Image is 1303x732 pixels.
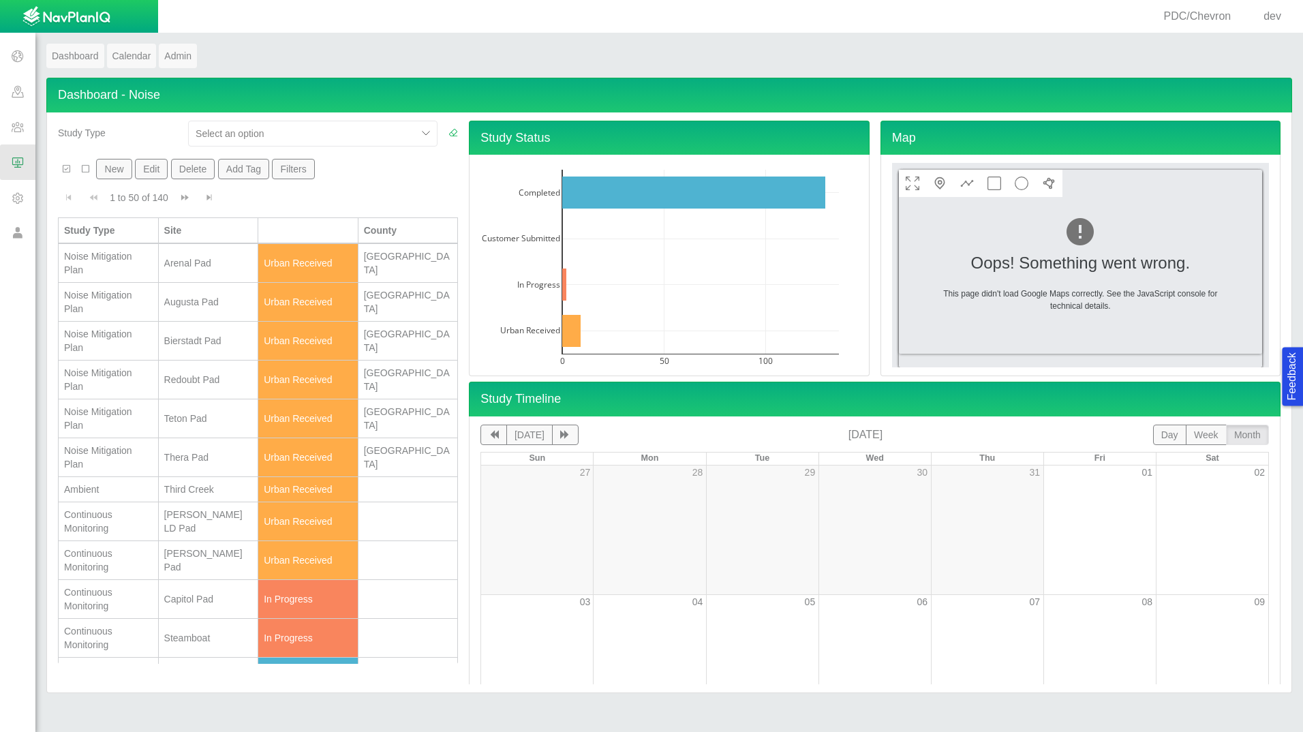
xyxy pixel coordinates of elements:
[64,366,153,393] div: Noise Mitigation Plan
[164,412,253,425] div: Teton Pad
[364,405,453,432] div: [GEOGRAPHIC_DATA]
[1164,10,1231,22] span: PDC/Chevron
[64,249,153,277] div: Noise Mitigation Plan
[59,399,159,438] td: Noise Mitigation Plan
[64,508,153,535] div: Continuous Monitoring
[264,451,352,464] div: Urban Received
[218,159,270,179] button: Add Tag
[979,453,995,463] span: Thu
[1254,467,1265,478] a: 02
[264,295,352,309] div: Urban Received
[358,361,459,399] td: Weld County
[917,596,928,607] a: 06
[164,334,253,348] div: Bierstadt Pad
[159,399,259,438] td: Teton Pad
[469,382,1281,416] h4: Study Timeline
[258,502,358,541] td: Urban Received
[164,224,253,237] div: Site
[159,244,259,283] td: Arenal Pad
[59,541,159,580] td: Continuous Monitoring
[164,508,253,535] div: [PERSON_NAME] LD Pad
[264,256,352,270] div: Urban Received
[258,619,358,658] td: In Progress
[59,477,159,502] td: Ambient
[1141,467,1152,478] a: 01
[164,451,253,464] div: Thera Pad
[364,224,453,237] div: County
[1094,453,1105,463] span: Fri
[258,438,358,477] td: Urban Received
[164,592,253,606] div: Capitol Pad
[164,547,253,574] div: [PERSON_NAME] Pad
[59,619,159,658] td: Continuous Monitoring
[805,596,816,607] a: 05
[358,438,459,477] td: Weld County
[805,467,816,478] a: 29
[159,619,259,658] td: Steamboat
[59,658,159,697] td: Equipment Signature
[258,361,358,399] td: Urban Received
[164,256,253,270] div: Arenal Pad
[1254,596,1265,607] a: 09
[1030,596,1041,607] a: 07
[159,217,259,244] th: Site
[46,44,104,68] a: Dashboard
[159,283,259,322] td: Augusta Pad
[580,467,591,478] a: 27
[1153,425,1186,445] button: day
[264,334,352,348] div: Urban Received
[917,467,928,478] a: 30
[506,425,553,445] button: [DATE]
[58,127,106,138] span: Study Type
[174,185,196,211] button: Go to next page
[755,453,769,463] span: Tue
[159,438,259,477] td: Thera Pad
[1247,9,1287,25] div: dev
[469,121,869,155] h4: Study Status
[159,580,259,619] td: Capitol Pad
[59,502,159,541] td: Continuous Monitoring
[880,121,1281,155] h4: Map
[641,453,659,463] span: Mon
[865,453,883,463] span: Wed
[59,361,159,399] td: Noise Mitigation Plan
[258,541,358,580] td: Urban Received
[1206,453,1219,463] span: Sat
[107,44,157,68] a: Calendar
[264,553,352,567] div: Urban Received
[258,322,358,361] td: Urban Received
[580,596,591,607] a: 03
[1263,10,1281,22] span: dev
[22,6,110,28] img: UrbanGroupSolutionsTheme$USG_Images$logo.png
[59,244,159,283] td: Noise Mitigation Plan
[159,658,259,697] td: A12-02 Pad
[64,663,153,690] div: Equipment Signature
[264,412,352,425] div: Urban Received
[1282,347,1303,406] button: Feedback
[848,429,883,440] span: [DATE]
[64,624,153,652] div: Continuous Monitoring
[258,217,358,244] th: Status
[264,373,352,386] div: Urban Received
[364,366,453,393] div: [GEOGRAPHIC_DATA]
[264,515,352,528] div: Urban Received
[164,631,253,645] div: Steamboat
[96,159,132,179] button: New
[59,438,159,477] td: Noise Mitigation Plan
[135,159,168,179] button: Edit
[59,283,159,322] td: Noise Mitigation Plan
[198,185,220,211] button: Go to last page
[59,322,159,361] td: Noise Mitigation Plan
[264,631,352,645] div: In Progress
[358,322,459,361] td: Weld County
[364,249,453,277] div: [GEOGRAPHIC_DATA]
[258,244,358,283] td: Urban Received
[258,283,358,322] td: Urban Received
[1030,467,1041,478] a: 31
[159,361,259,399] td: Redoubt Pad
[258,580,358,619] td: In Progress
[364,327,453,354] div: [GEOGRAPHIC_DATA]
[64,547,153,574] div: Continuous Monitoring
[264,592,352,606] div: In Progress
[64,483,153,496] div: Ambient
